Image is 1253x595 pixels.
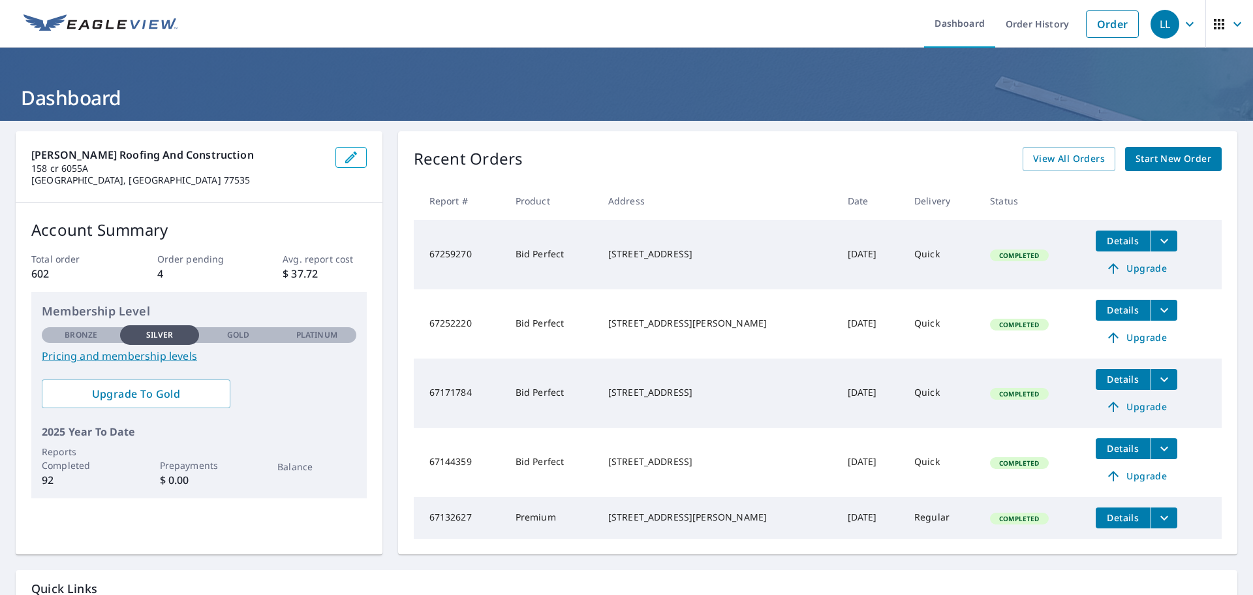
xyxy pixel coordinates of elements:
[1096,369,1151,390] button: detailsBtn-67171784
[1096,300,1151,321] button: detailsBtn-67252220
[904,220,980,289] td: Quick
[505,428,598,497] td: Bid Perfect
[1033,151,1105,167] span: View All Orders
[904,289,980,359] td: Quick
[1136,151,1211,167] span: Start New Order
[31,147,325,163] p: [PERSON_NAME] Roofing and Construction
[1023,147,1115,171] a: View All Orders
[16,84,1237,111] h1: Dashboard
[283,252,366,266] p: Avg. report cost
[227,329,249,341] p: Gold
[904,182,980,220] th: Delivery
[980,182,1085,220] th: Status
[1151,300,1177,321] button: filesDropdownBtn-67252220
[598,182,837,220] th: Address
[1104,261,1169,276] span: Upgrade
[837,497,904,539] td: [DATE]
[42,472,120,488] p: 92
[1151,507,1177,528] button: filesDropdownBtn-67132627
[1104,373,1143,385] span: Details
[837,428,904,497] td: [DATE]
[505,497,598,539] td: Premium
[904,428,980,497] td: Quick
[52,387,220,401] span: Upgrade To Gold
[42,424,356,440] p: 2025 Year To Date
[1104,234,1143,247] span: Details
[1151,10,1179,39] div: LL
[1104,511,1143,524] span: Details
[991,458,1047,468] span: Completed
[157,252,241,266] p: Order pending
[1151,369,1177,390] button: filesDropdownBtn-67171784
[42,379,230,408] a: Upgrade To Gold
[1104,468,1169,484] span: Upgrade
[1151,231,1177,251] button: filesDropdownBtn-67259270
[23,14,178,34] img: EV Logo
[1096,258,1177,279] a: Upgrade
[608,248,827,261] div: [STREET_ADDRESS]
[146,329,174,341] p: Silver
[1104,330,1169,346] span: Upgrade
[414,289,505,359] td: 67252220
[505,182,598,220] th: Product
[505,220,598,289] td: Bid Perfect
[414,147,523,171] p: Recent Orders
[283,266,366,281] p: $ 37.72
[1125,147,1222,171] a: Start New Order
[42,445,120,472] p: Reports Completed
[1096,396,1177,417] a: Upgrade
[42,348,356,364] a: Pricing and membership levels
[837,289,904,359] td: [DATE]
[277,460,356,474] p: Balance
[296,329,337,341] p: Platinum
[904,359,980,428] td: Quick
[837,182,904,220] th: Date
[31,174,325,186] p: [GEOGRAPHIC_DATA], [GEOGRAPHIC_DATA] 77535
[42,302,356,320] p: Membership Level
[1086,10,1139,38] a: Order
[1151,438,1177,459] button: filesDropdownBtn-67144359
[837,220,904,289] td: [DATE]
[414,182,505,220] th: Report #
[414,220,505,289] td: 67259270
[991,389,1047,398] span: Completed
[1104,442,1143,455] span: Details
[991,251,1047,260] span: Completed
[414,497,505,539] td: 67132627
[1096,466,1177,487] a: Upgrade
[608,455,827,468] div: [STREET_ADDRESS]
[157,266,241,281] p: 4
[1096,327,1177,348] a: Upgrade
[1096,507,1151,528] button: detailsBtn-67132627
[608,386,827,399] div: [STREET_ADDRESS]
[904,497,980,539] td: Regular
[160,472,238,488] p: $ 0.00
[608,317,827,330] div: [STREET_ADDRESS][PERSON_NAME]
[31,163,325,174] p: 158 cr 6055A
[991,320,1047,329] span: Completed
[1096,438,1151,459] button: detailsBtn-67144359
[1104,399,1169,415] span: Upgrade
[1096,231,1151,251] button: detailsBtn-67259270
[505,289,598,359] td: Bid Perfect
[991,514,1047,523] span: Completed
[65,329,97,341] p: Bronze
[160,458,238,472] p: Prepayments
[608,511,827,524] div: [STREET_ADDRESS][PERSON_NAME]
[31,266,115,281] p: 602
[1104,304,1143,316] span: Details
[414,428,505,497] td: 67144359
[31,218,367,242] p: Account Summary
[31,252,115,266] p: Total order
[837,359,904,428] td: [DATE]
[505,359,598,428] td: Bid Perfect
[414,359,505,428] td: 67171784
